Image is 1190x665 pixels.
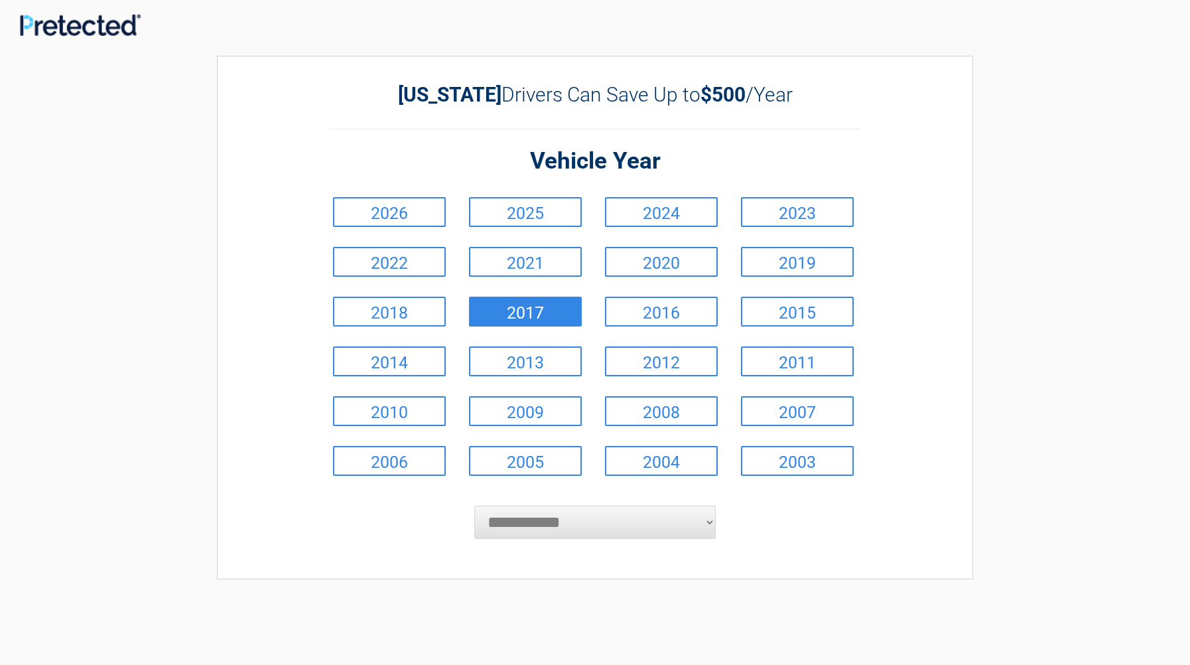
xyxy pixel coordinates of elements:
[333,396,446,426] a: 2010
[469,396,582,426] a: 2009
[469,297,582,327] a: 2017
[469,197,582,227] a: 2025
[741,346,854,376] a: 2011
[333,346,446,376] a: 2014
[333,297,446,327] a: 2018
[20,14,141,36] img: Main Logo
[741,197,854,227] a: 2023
[398,83,501,106] b: [US_STATE]
[469,247,582,277] a: 2021
[469,346,582,376] a: 2013
[469,446,582,476] a: 2005
[741,446,854,476] a: 2003
[333,197,446,227] a: 2026
[605,446,718,476] a: 2004
[605,346,718,376] a: 2012
[741,247,854,277] a: 2019
[605,247,718,277] a: 2020
[741,297,854,327] a: 2015
[605,197,718,227] a: 2024
[700,83,746,106] b: $500
[330,83,860,106] h2: Drivers Can Save Up to /Year
[605,297,718,327] a: 2016
[333,247,446,277] a: 2022
[605,396,718,426] a: 2008
[333,446,446,476] a: 2006
[741,396,854,426] a: 2007
[330,146,860,177] h2: Vehicle Year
